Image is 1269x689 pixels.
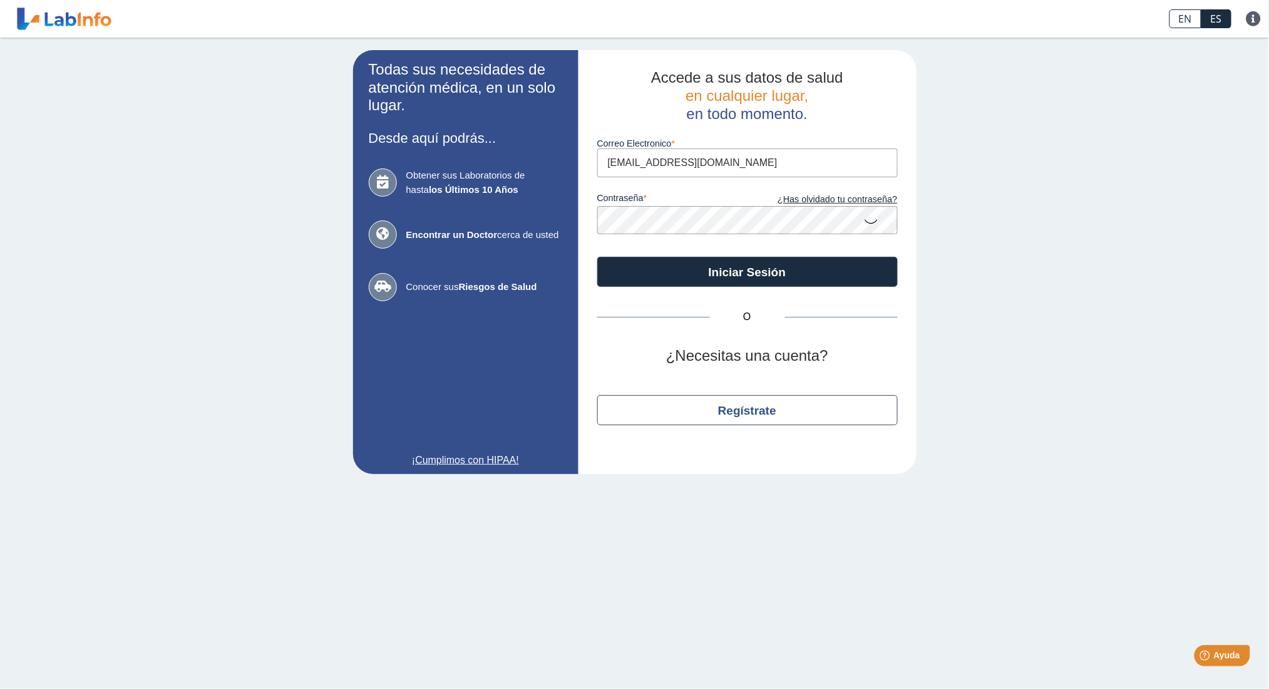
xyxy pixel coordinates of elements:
label: Correo Electronico [597,138,898,148]
h2: Todas sus necesidades de atención médica, en un solo lugar. [369,61,563,115]
button: Regístrate [597,395,898,425]
h3: Desde aquí podrás... [369,130,563,146]
span: Obtener sus Laboratorios de hasta [406,168,563,197]
label: contraseña [597,193,748,207]
a: ¡Cumplimos con HIPAA! [369,453,563,468]
span: cerca de usted [406,228,563,242]
span: O [710,309,785,324]
span: Conocer sus [406,280,563,294]
span: en cualquier lugar, [686,87,808,104]
b: Riesgos de Salud [459,281,537,292]
button: Iniciar Sesión [597,257,898,287]
span: Accede a sus datos de salud [651,69,843,86]
a: EN [1169,9,1201,28]
span: en todo momento. [687,105,808,122]
b: los Últimos 10 Años [429,184,518,195]
h2: ¿Necesitas una cuenta? [597,347,898,365]
iframe: Help widget launcher [1158,640,1255,675]
a: ES [1201,9,1231,28]
b: Encontrar un Doctor [406,229,498,240]
a: ¿Has olvidado tu contraseña? [748,193,898,207]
